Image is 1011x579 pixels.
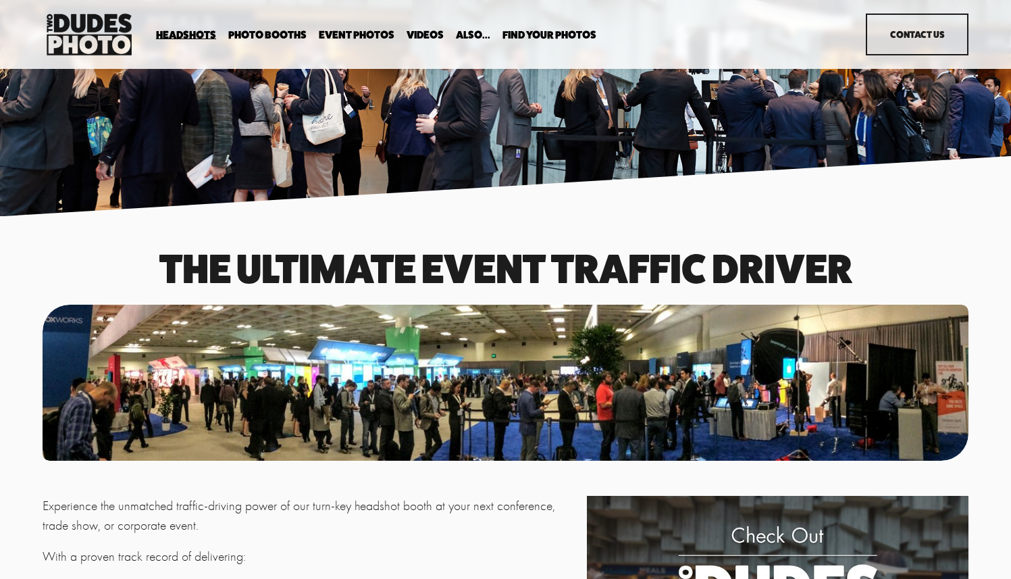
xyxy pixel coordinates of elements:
p: With a proven track record of delivering: [43,547,579,566]
span: Also... [456,30,490,41]
a: Contact Us [866,14,968,55]
span: Find Your Photos [502,30,596,41]
a: folder dropdown [456,28,490,41]
a: folder dropdown [228,28,307,41]
a: folder dropdown [502,28,596,41]
span: Headshots [156,30,216,41]
h1: The Ultimate event traffic driver [43,250,968,287]
img: Two Dudes Photo | Headshots, Portraits &amp; Photo Booths [43,10,136,59]
span: Photo Booths [228,30,307,41]
a: Event Photos [319,28,394,41]
p: Experience the unmatched traffic-driving power of our turn-key headshot booth at your next confer... [43,496,579,536]
a: Videos [407,28,444,41]
a: folder dropdown [156,28,216,41]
